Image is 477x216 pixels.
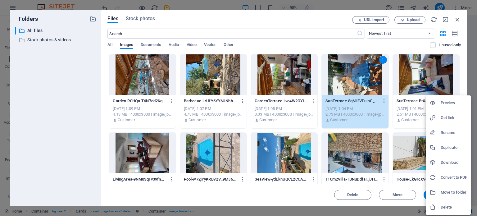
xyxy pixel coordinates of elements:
[441,99,467,107] h6: Preview
[441,144,467,151] h6: Duplicate
[441,189,467,196] h6: Move to folder
[441,129,467,136] h6: Rename
[441,114,467,122] h6: Get link
[441,204,467,211] h6: Delete
[441,159,467,166] h6: Download
[441,174,467,181] h6: Convert to PDF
